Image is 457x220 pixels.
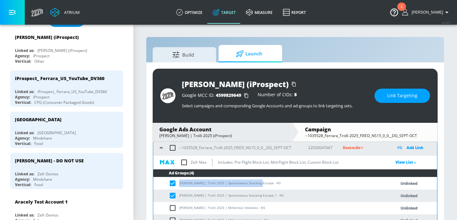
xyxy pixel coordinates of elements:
[37,212,58,218] div: Zefr Demos
[153,177,383,190] td: [PERSON_NAME] | Trolli 2025 | Spontaneous Snacking Escape - NS
[15,94,30,100] div: Agency:
[33,177,52,182] div: Mindshare
[401,192,418,199] p: Unlinked
[15,130,34,135] div: Linked as:
[10,112,123,148] div: [GEOGRAPHIC_DATA]Linked as:[GEOGRAPHIC_DATA]Agency:MindshareVertical:Food
[305,133,431,138] div: --1035528_Ferrara_Trolli 2025_FIXED_NS15_0_0__DG_SEPT-OCT
[294,91,297,97] span: 8
[385,3,403,21] button: Open Resource Center, 1 new notification
[159,126,285,133] div: Google Ads Account
[33,53,50,59] div: iProspect
[182,79,289,89] div: [PERSON_NAME] (iProspect)
[191,159,207,166] p: Zefr Max
[308,144,333,151] p: 22920047667
[208,1,241,24] a: Target
[218,159,339,166] p: Includes: Pre-Flight Block List, Mid-Flight Block List, Custom Block List
[15,75,104,81] div: iProspect_ Ferrara_US_YouTube_DV360
[401,204,418,212] p: Unlinked
[442,21,451,24] span: v 4.24.0
[409,10,443,15] span: login as: eugenia.kim@zefr.com
[10,71,123,107] div: iProspect_ Ferrara_US_YouTube_DV360Linked as:iProspect_ Ferrara_US_YouTube_DV360Agency:iProspectV...
[33,135,52,141] div: Mindshare
[10,153,123,189] div: [PERSON_NAME] - DO NOT USELinked as:Zefr DemosAgency:MindshareVertical:Food
[37,171,58,177] div: Zefr Demos
[50,8,80,17] a: Atrium
[374,89,430,103] button: Link Targeting
[10,29,123,66] div: [PERSON_NAME] (iProspect)Linked as:[PERSON_NAME] (iProspect)Agency:iProspectVertical:Other
[37,89,107,94] div: iProspect_ Ferrara_US_YouTube_DV360
[15,48,34,53] div: Linked as:
[34,141,43,146] div: Food
[387,92,417,100] span: Link Targeting
[225,46,273,61] span: Launch
[407,144,423,151] p: Add Link
[278,1,311,24] a: Report
[34,100,94,105] div: CPG (Consumer Packaged Goods)
[15,116,62,123] div: [GEOGRAPHIC_DATA]
[401,7,403,15] div: 1
[396,144,437,151] div: Add Link
[15,53,30,59] div: Agency:
[15,199,68,205] div: Aracely Test Account 1
[15,59,31,64] div: Vertical:
[395,160,416,165] a: View List ›
[153,123,292,141] div: Google Ads Account[PERSON_NAME] | Trolli 2025 (iProspect)
[182,92,251,99] div: Google MCC ID:
[34,182,43,187] div: Food
[15,212,34,218] div: Linked as:
[15,34,79,40] div: [PERSON_NAME] (iProspect)
[15,177,30,182] div: Agency:
[402,9,451,16] button: [PERSON_NAME]
[33,94,50,100] div: iProspect
[171,1,208,24] a: optimize
[15,182,31,187] div: Vertical:
[153,190,383,202] td: [PERSON_NAME] | Trolli 2025 | Spontaneous Snacking Escape_1 - NS
[37,48,87,53] div: [PERSON_NAME] (iProspect)
[159,133,285,138] div: [PERSON_NAME] | Trolli 2025 (iProspect)
[241,1,278,24] a: measure
[15,158,84,164] div: [PERSON_NAME] - DO NOT USE
[15,135,30,141] div: Agency:
[153,202,383,214] td: [PERSON_NAME] | Trolli 2025 | Millennial Interests - NS
[182,103,368,109] p: Select campaigns and corresponding Google Accounts and ad-groups to link targeting sets.
[15,171,34,177] div: Linked as:
[15,100,31,105] div: Vertical:
[305,126,431,133] div: Campaign
[15,141,31,146] div: Vertical:
[179,144,291,151] p: --1035528_Ferrara_Trolli 2025_FIXED_NS15_0_0__DG_SEPT-OCT
[62,9,80,15] div: Atrium
[401,180,418,187] p: Unlinked
[37,130,76,135] div: [GEOGRAPHIC_DATA]
[15,89,34,94] div: Linked as:
[153,169,437,177] th: Ad Groups (4)
[34,59,44,64] div: Other
[343,144,386,151] p: Reconcile >
[216,92,241,98] span: 4599829649
[159,47,207,62] span: Build
[258,92,297,99] div: Number of CIDs:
